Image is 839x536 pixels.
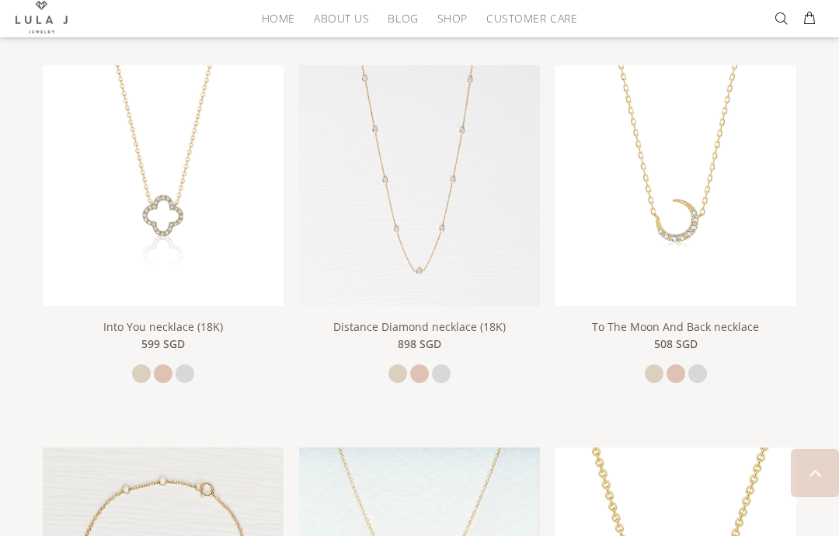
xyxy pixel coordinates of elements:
[252,6,305,30] a: HOME
[176,364,194,383] a: white gold
[141,336,185,353] span: 599 SGD
[410,364,429,383] a: rose gold
[388,12,418,24] span: BLOG
[299,177,540,191] a: Distance Diamond necklace (18K)
[388,364,407,383] a: yellow gold
[43,177,284,191] a: Into You necklace (18K)
[428,6,477,30] a: SHOP
[437,12,468,24] span: SHOP
[103,319,223,334] a: Into You necklace (18K)
[688,364,707,383] a: white gold
[477,6,577,30] a: CUSTOMER CARE
[154,364,172,383] a: rose gold
[333,319,506,334] a: Distance Diamond necklace (18K)
[654,336,698,353] span: 508 SGD
[378,6,427,30] a: BLOG
[791,449,839,497] a: BACK TO TOP
[132,364,151,383] a: yellow gold
[555,177,796,191] a: To The Moon And Back necklace
[667,364,685,383] a: rose gold
[262,12,295,24] span: HOME
[305,6,378,30] a: ABOUT US
[486,12,577,24] span: CUSTOMER CARE
[645,364,663,383] a: yellow gold
[592,319,759,334] a: To The Moon And Back necklace
[314,12,369,24] span: ABOUT US
[432,364,451,383] a: white gold
[398,336,441,353] span: 898 SGD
